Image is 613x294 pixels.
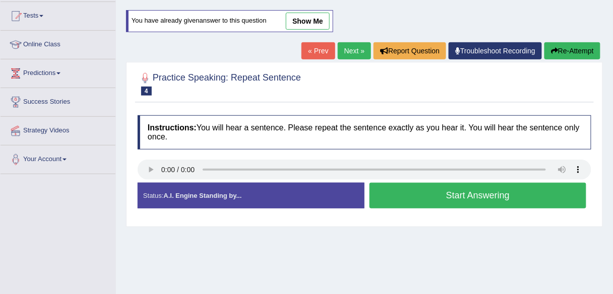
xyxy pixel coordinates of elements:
strong: A.I. Engine Standing by... [163,192,241,199]
a: Next » [338,42,371,59]
a: Online Class [1,31,115,56]
a: Troubleshoot Recording [449,42,542,59]
b: Instructions: [148,123,197,132]
span: 4 [141,87,152,96]
button: Report Question [374,42,446,59]
div: You have already given answer to this question [126,10,333,32]
a: Predictions [1,59,115,85]
button: Re-Attempt [544,42,600,59]
a: Success Stories [1,88,115,113]
a: show me [286,13,330,30]
div: Status: [138,183,364,208]
button: Start Answering [370,183,586,208]
a: Strategy Videos [1,117,115,142]
a: « Prev [301,42,335,59]
a: Tests [1,2,115,27]
h2: Practice Speaking: Repeat Sentence [138,70,301,96]
h4: You will hear a sentence. Please repeat the sentence exactly as you hear it. You will hear the se... [138,115,591,149]
a: Your Account [1,145,115,171]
